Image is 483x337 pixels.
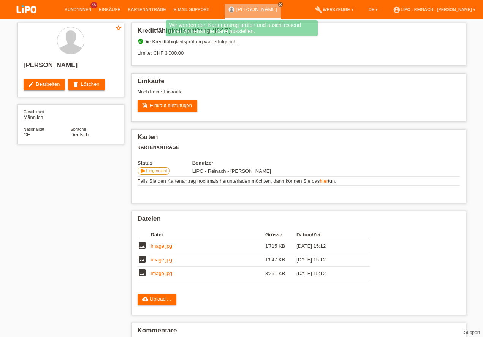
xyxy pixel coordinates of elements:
span: Deutsch [71,132,89,138]
div: Männlich [24,109,71,120]
td: [DATE] 15:12 [296,253,359,267]
i: build [315,6,323,14]
h2: [PERSON_NAME] [24,62,118,73]
th: Grösse [265,230,296,239]
div: Noch keine Einkäufe [138,89,460,100]
a: DE ▾ [365,7,382,12]
h2: Einkäufe [138,78,460,89]
td: Falls Sie den Kartenantrag nochmals herunterladen möchten, dann können Sie das tun. [138,177,460,186]
a: close [278,2,283,7]
a: buildWerkzeuge ▾ [311,7,357,12]
a: Support [464,330,480,335]
i: edit [28,81,34,87]
h3: Kartenanträge [138,145,460,150]
i: account_circle [393,6,401,14]
a: Kund*innen [61,7,95,12]
span: Nationalität [24,127,44,131]
th: Status [138,160,192,166]
a: image.jpg [151,271,172,276]
a: E-Mail Support [170,7,213,12]
span: Geschlecht [24,109,44,114]
a: deleteLöschen [68,79,105,90]
span: Sprache [71,127,86,131]
td: 3'251 KB [265,267,296,280]
i: close [279,3,282,6]
span: Eingereicht [146,168,167,173]
div: Wir werden den Kartenantrag prüfen und anschliessend unter Vorbehalt die Karte ausstellen. [166,20,318,36]
a: Kartenanträge [124,7,170,12]
a: account_circleLIPO - Reinach - [PERSON_NAME] ▾ [389,7,479,12]
div: Die Kreditfähigkeitsprüfung war erfolgreich. Limite: CHF 3'000.00 [138,38,460,62]
td: 1'647 KB [265,253,296,267]
a: [PERSON_NAME] [236,6,277,12]
th: Datei [151,230,265,239]
a: cloud_uploadUpload ... [138,294,177,305]
i: image [138,268,147,277]
td: [DATE] 15:12 [296,267,359,280]
i: image [138,255,147,264]
td: [DATE] 15:12 [296,239,359,253]
a: LIPO pay [8,16,46,21]
i: add_shopping_cart [142,103,148,109]
h2: Karten [138,133,460,145]
a: image.jpg [151,257,172,263]
span: 07.10.2025 [192,168,271,174]
span: 35 [90,2,97,8]
i: delete [73,81,79,87]
th: Datum/Zeit [296,230,359,239]
a: image.jpg [151,243,172,249]
a: editBearbeiten [24,79,65,90]
i: send [140,168,146,174]
a: add_shopping_cartEinkauf hinzufügen [138,100,198,112]
i: verified_user [138,38,144,44]
td: 1'715 KB [265,239,296,253]
i: cloud_upload [142,296,148,302]
span: Schweiz [24,132,31,138]
h2: Dateien [138,215,460,226]
a: Einkäufe [95,7,124,12]
th: Benutzer [192,160,321,166]
a: hier [320,178,328,184]
i: image [138,241,147,250]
